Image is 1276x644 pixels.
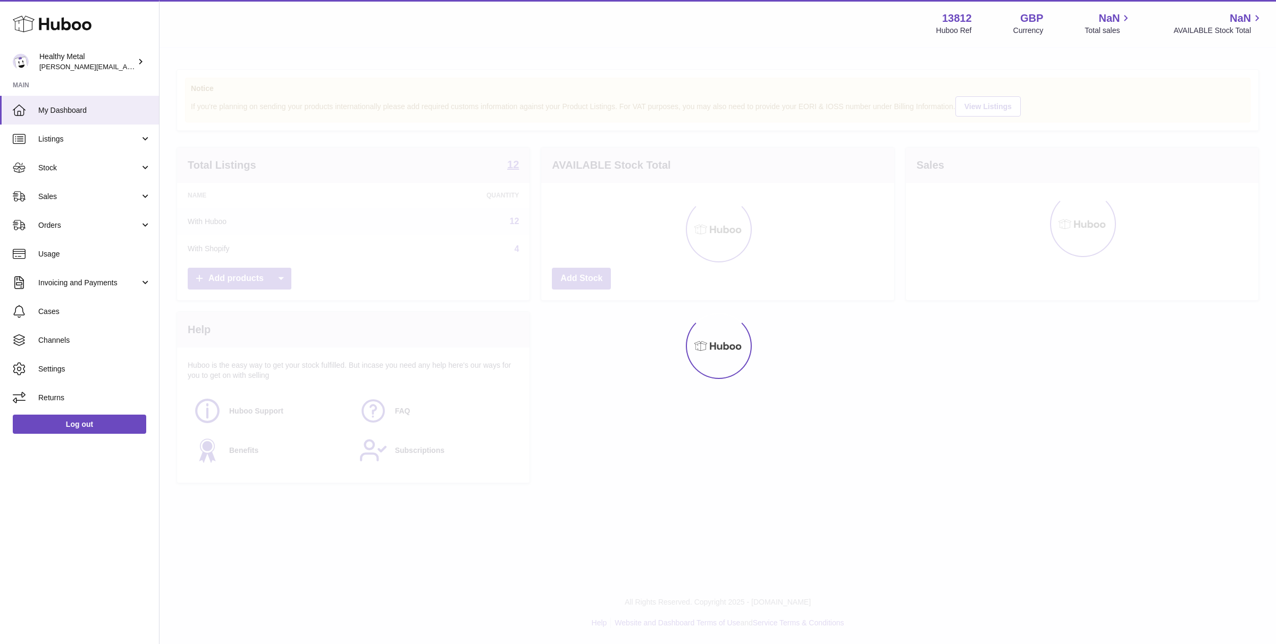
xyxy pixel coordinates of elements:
[38,220,140,230] span: Orders
[936,26,972,36] div: Huboo Ref
[38,134,140,144] span: Listings
[38,105,151,115] span: My Dashboard
[38,307,151,317] span: Cases
[1085,11,1132,36] a: NaN Total sales
[38,192,140,202] span: Sales
[1085,26,1132,36] span: Total sales
[1173,26,1263,36] span: AVAILABLE Stock Total
[1230,11,1251,26] span: NaN
[942,11,972,26] strong: 13812
[38,364,151,374] span: Settings
[1020,11,1043,26] strong: GBP
[1173,11,1263,36] a: NaN AVAILABLE Stock Total
[39,52,135,72] div: Healthy Metal
[38,249,151,259] span: Usage
[38,163,140,173] span: Stock
[39,62,213,71] span: [PERSON_NAME][EMAIL_ADDRESS][DOMAIN_NAME]
[1013,26,1044,36] div: Currency
[13,415,146,434] a: Log out
[38,393,151,403] span: Returns
[38,278,140,288] span: Invoicing and Payments
[1098,11,1120,26] span: NaN
[13,54,29,70] img: jose@healthy-metal.com
[38,335,151,345] span: Channels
